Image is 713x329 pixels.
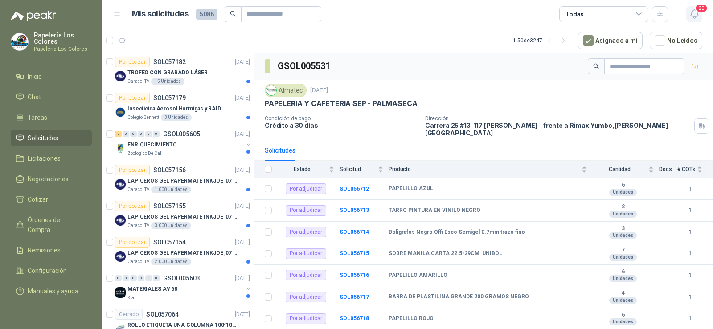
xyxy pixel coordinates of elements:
span: Negociaciones [28,174,69,184]
b: SOL056713 [340,207,369,213]
a: Órdenes de Compra [11,211,92,238]
b: BARRA DE PLASTILINA GRANDE 200 GRAMOS NEGRO [389,293,529,301]
span: Cotizar [28,195,48,204]
p: PAPELERIA Y CAFETERIA SEP - PALMASECA [265,99,417,108]
p: MATERIALES AV 68 [127,285,177,293]
span: Estado [277,166,327,172]
span: Tareas [28,113,47,122]
p: SOL057156 [153,167,186,173]
div: 0 [130,131,137,137]
div: Por adjudicar [286,248,326,259]
a: SOL056717 [340,294,369,300]
img: Company Logo [115,143,126,154]
a: Chat [11,89,92,106]
a: Solicitudes [11,130,92,146]
div: 0 [153,275,160,281]
div: 1.000 Unidades [151,186,191,193]
th: Docs [659,161,677,178]
span: 20 [695,4,708,12]
a: Por cotizarSOL057156[DATE] Company LogoLAPICEROS GEL PAPERMATE INKJOE ,07 1 LOGO 1 TINTACaracol T... [102,161,254,197]
div: Unidades [609,189,637,196]
div: Unidades [609,254,637,261]
th: Producto [389,161,592,178]
img: Company Logo [115,251,126,262]
span: Manuales y ayuda [28,286,78,296]
p: Crédito a 30 días [265,122,418,129]
p: [DATE] [235,274,250,283]
span: Solicitud [340,166,376,172]
p: [DATE] [235,58,250,66]
b: SOL056712 [340,186,369,192]
img: Company Logo [115,179,126,190]
p: Zoologico De Cali [127,150,163,157]
span: Chat [28,92,41,102]
img: Company Logo [266,85,276,95]
div: 0 [145,275,152,281]
div: 2 [115,131,122,137]
a: 0 0 0 0 0 0 GSOL005603[DATE] Company LogoMATERIALES AV 68Kia [115,273,252,301]
a: SOL056718 [340,315,369,321]
p: Papeleria Los Colores [34,46,92,52]
span: search [593,63,599,69]
p: Caracol TV [127,78,149,85]
p: Caracol TV [127,258,149,265]
a: SOL056716 [340,272,369,278]
p: SOL057179 [153,95,186,101]
img: Company Logo [115,107,126,118]
b: 6 [592,182,654,189]
b: Boligrafos Negro Offi Esco Semigel 0.7mm trazo fino [389,229,525,236]
div: Unidades [609,318,637,325]
a: Por cotizarSOL057182[DATE] Company LogoTROFEO CON GRABADO LÁSERCaracol TV15 Unidades [102,53,254,89]
p: Condición de pago [265,115,418,122]
p: Caracol TV [127,222,149,229]
div: 0 [138,275,144,281]
b: PAPELILLO AMARILLO [389,272,447,279]
div: 0 [145,131,152,137]
b: 1 [677,206,702,215]
button: 20 [686,6,702,22]
p: Insecticida Aerosol Hormigas y RAID [127,105,221,113]
p: SOL057154 [153,239,186,245]
b: 1 [677,314,702,323]
a: Por cotizarSOL057155[DATE] Company LogoLAPICEROS GEL PAPERMATE INKJOE ,07 1 LOGO 1 TINTACaracol T... [102,197,254,233]
p: LAPICEROS GEL PAPERMATE INKJOE ,07 1 LOGO 1 TINTA [127,213,238,221]
b: SOL056715 [340,250,369,256]
a: Tareas [11,109,92,126]
b: 6 [592,268,654,276]
a: Por cotizarSOL057154[DATE] Company LogoLAPICEROS GEL PAPERMATE INKJOE ,07 1 LOGO 1 TINTACaracol T... [102,233,254,269]
div: 0 [115,275,122,281]
a: Inicio [11,68,92,85]
div: Almatec [265,84,307,97]
div: 0 [123,131,129,137]
img: Logo peakr [11,11,56,21]
p: [DATE] [310,86,328,95]
b: 7 [592,247,654,254]
span: Órdenes de Compra [28,215,83,235]
p: Carrera 25 #13-117 [PERSON_NAME] - frente a Rimax Yumbo , [PERSON_NAME][GEOGRAPHIC_DATA] [425,122,691,137]
span: Inicio [28,72,42,81]
p: Kia [127,294,134,301]
div: Por cotizar [115,165,150,175]
b: SOBRE MANILA CARTA 22.5*29CM UNIBOL [389,250,502,257]
th: Solicitud [340,161,389,178]
p: GSOL005603 [163,275,200,281]
div: Por cotizar [115,237,150,248]
b: 4 [592,290,654,297]
b: 1 [677,185,702,193]
b: 3 [592,225,654,232]
div: 3 Unidades [161,114,192,121]
p: [DATE] [235,310,250,319]
img: Company Logo [115,71,126,81]
b: TARRO PINTURA EN VINILO NEGRO [389,207,480,214]
div: 2.000 Unidades [151,258,191,265]
div: 0 [130,275,137,281]
div: Unidades [609,297,637,304]
div: Por cotizar [115,57,150,67]
b: 6 [592,312,654,319]
p: TROFEO CON GRABADO LÁSER [127,69,208,77]
th: Cantidad [592,161,659,178]
p: SOL057064 [146,311,179,317]
th: Estado [277,161,340,178]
